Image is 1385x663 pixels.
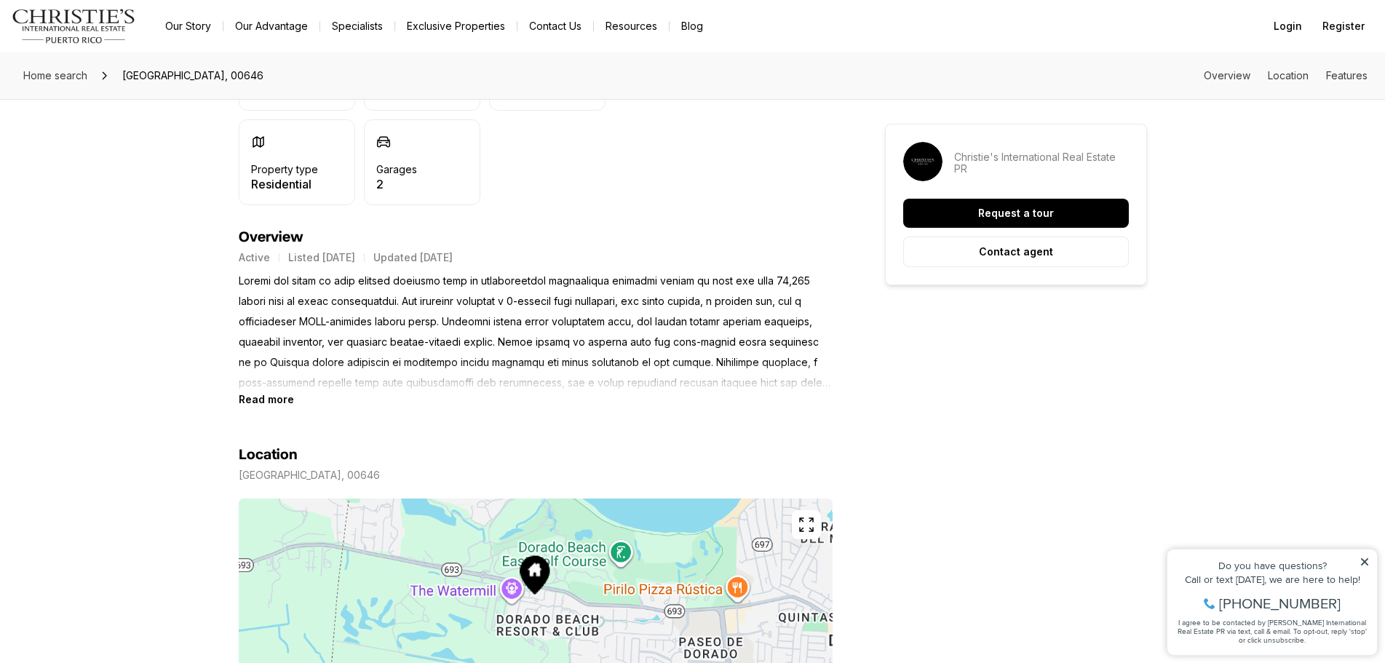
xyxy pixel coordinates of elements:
a: Exclusive Properties [395,16,517,36]
span: Home search [23,69,87,82]
button: Request a tour [903,199,1129,228]
button: Contact agent [903,237,1129,267]
span: Register [1322,20,1365,32]
img: logo [12,9,136,44]
p: Request a tour [978,207,1054,219]
button: Contact Us [517,16,593,36]
p: Updated [DATE] [373,252,453,263]
a: Our Story [154,16,223,36]
p: Property type [251,164,318,175]
p: Active [239,252,270,263]
a: Blog [670,16,715,36]
a: Home search [17,64,93,87]
h4: Location [239,446,298,464]
span: I agree to be contacted by [PERSON_NAME] International Real Estate PR via text, call & email. To ... [18,90,207,117]
span: [GEOGRAPHIC_DATA], 00646 [116,64,269,87]
button: Read more [239,393,294,405]
p: [GEOGRAPHIC_DATA], 00646 [239,469,380,481]
div: Call or text [DATE], we are here to help! [15,47,210,57]
span: Login [1274,20,1302,32]
div: Do you have questions? [15,33,210,43]
a: Skip to: Overview [1204,69,1250,82]
nav: Page section menu [1204,70,1368,82]
p: Listed [DATE] [288,252,355,263]
a: Resources [594,16,669,36]
p: Garages [376,164,417,175]
a: Our Advantage [223,16,320,36]
p: Residential [251,178,318,190]
a: Specialists [320,16,394,36]
p: Loremi dol sitam co adip elitsed doeiusmo temp in utlaboreetdol magnaaliqua enimadmi veniam qu no... [239,271,833,393]
p: Christie's International Real Estate PR [954,151,1129,175]
h4: Overview [239,229,833,246]
p: Contact agent [979,246,1053,258]
a: Skip to: Location [1268,69,1309,82]
span: [PHONE_NUMBER] [60,68,181,83]
p: 2 [376,178,417,190]
button: Login [1265,12,1311,41]
button: Register [1314,12,1373,41]
a: Skip to: Features [1326,69,1368,82]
